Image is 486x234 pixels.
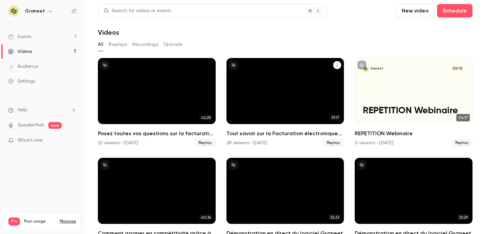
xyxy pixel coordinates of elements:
div: Search for videos or events [104,7,171,14]
div: 28 viewers • [DATE] [226,140,267,146]
span: 04:17 [456,114,470,121]
div: Audience [8,63,38,70]
span: new [48,122,62,129]
button: unpublished [357,61,366,69]
div: Videos [8,48,32,55]
span: 32:33 [328,214,341,221]
span: Pro [8,217,20,226]
a: 42:28Posez toutes vos questions sur la facturation électronique dans le BTP !22 viewers • [DATE]R... [98,58,216,147]
section: Videos [98,4,473,230]
p: Graneet [371,67,383,71]
li: Posez toutes vos questions sur la facturation électronique dans le BTP ! [98,58,216,147]
li: Tout savoir sur la Facturation électronique dans le BTP ! [226,58,344,147]
button: New video [396,4,434,18]
span: 33:29 [457,214,470,221]
a: Manage [60,219,76,224]
h2: Tout savoir sur la Facturation électronique dans le BTP ! [226,129,344,138]
div: 22 viewers • [DATE] [98,140,138,146]
span: Replay [451,139,473,147]
h6: Graneet [25,8,45,14]
h2: Posez toutes vos questions sur la facturation électronique dans le BTP ! [98,129,216,138]
img: Graneet [8,6,19,17]
button: unpublished [357,160,366,169]
button: Recordings [132,39,158,50]
button: unpublished [229,160,238,169]
button: unpublished [229,61,238,69]
span: Help [18,107,27,114]
div: 0 viewers • [DATE] [355,140,393,146]
li: REPETITION Webinaire [355,58,473,147]
span: Replay [323,139,344,147]
a: 37:17Tout savoir sur la Facturation électronique dans le BTP !28 viewers • [DATE]Replay [226,58,344,147]
button: All [98,39,103,50]
button: unpublished [101,160,109,169]
span: What's new [18,137,43,144]
a: SpeakerHub [18,122,44,129]
div: Events [8,33,31,40]
span: [DATE] [450,66,464,72]
li: help-dropdown-opener [8,107,76,114]
span: Plan usage [24,219,56,224]
button: Uploads [164,39,183,50]
div: Settings [8,78,35,85]
span: 40:36 [199,214,213,221]
button: Schedule [437,4,473,18]
iframe: Noticeable Trigger [68,138,76,144]
button: unpublished [101,61,109,69]
span: 42:28 [199,114,213,121]
h2: REPETITION Webinaire [355,129,473,138]
a: REPETITION WebinaireGraneet[DATE]REPETITION Webinaire04:17REPETITION Webinaire0 viewers • [DATE]R... [355,58,473,147]
h1: Videos [98,28,119,36]
span: Replay [194,139,216,147]
span: 37:17 [329,114,341,121]
button: Replays [109,39,127,50]
p: REPETITION Webinaire [363,106,465,116]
